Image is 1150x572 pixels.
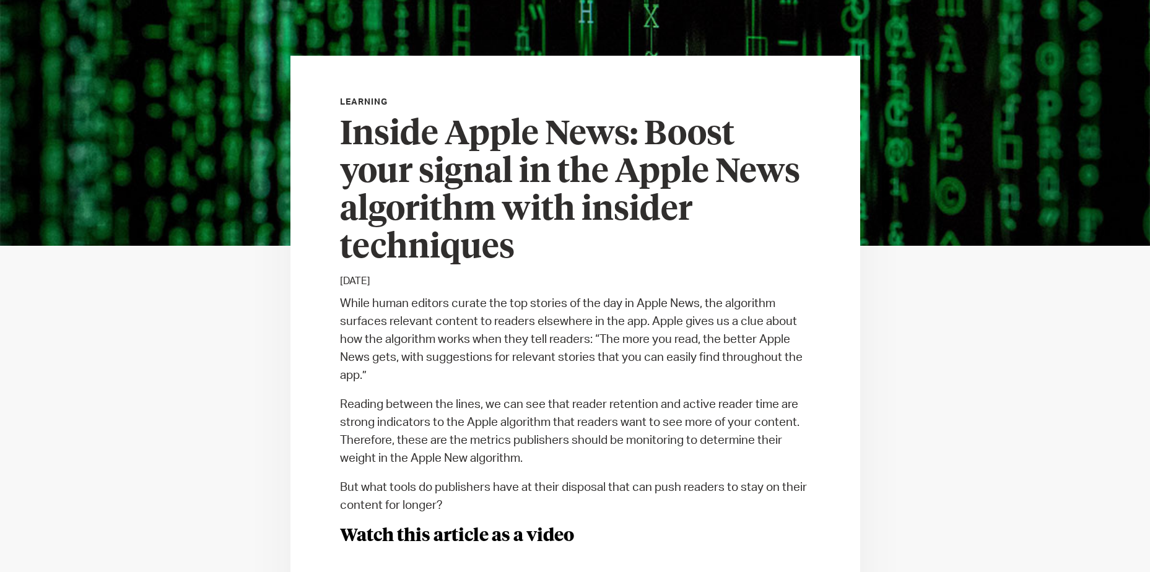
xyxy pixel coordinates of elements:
[340,274,811,288] p: [DATE]
[340,479,811,514] p: But what tools do publishers have at their disposal that can push readers to stay on their conten...
[340,95,388,109] div: Learning
[340,295,811,384] p: While human editors curate the top stories of the day in Apple News, the algorithm surfaces relev...
[340,526,811,547] h3: Watch this article as a video
[340,396,811,467] p: Reading between the lines, we can see that reader retention and active reader time are strong ind...
[340,116,811,267] h3: Inside Apple News: Boost your signal in the Apple News algorithm with insider techniques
